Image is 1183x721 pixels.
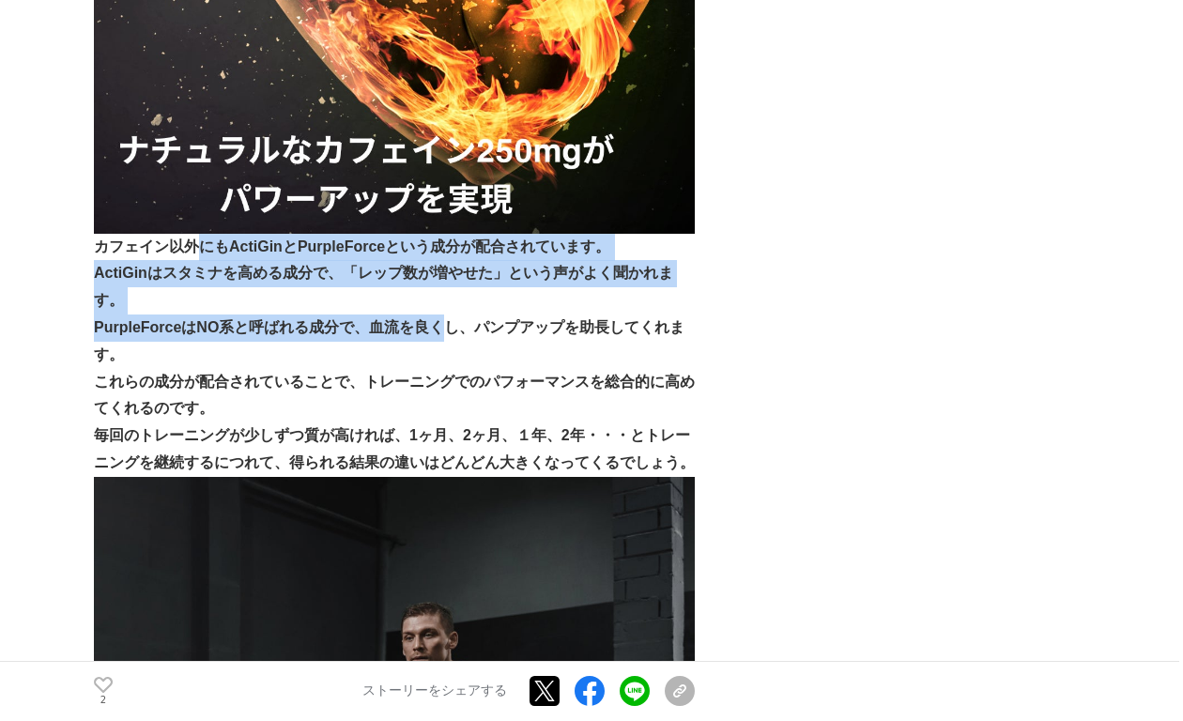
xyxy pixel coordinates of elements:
strong: 毎回のトレーニングが少しずつ質が高ければ、1ヶ月、2ヶ月、１年、2年・・・とトレーニングを継続するにつれて、得られる結果の違いはどんどん大きくなってくるでしょう。 [94,427,695,470]
strong: これらの成分が配合されていることで、トレーニングでのパフォーマンスを総合的に高めてくれるのです。 [94,374,695,417]
strong: ActiGinはスタミナを高める成分で、「レップ数が増やせた」という声がよく聞かれます。 [94,265,673,308]
strong: PurpleForceはNO系と呼ばれる成分で、血流を良くし、パンプアップを助長してくれます。 [94,319,684,362]
p: 2 [94,696,113,705]
strong: カフェイン以外にもActiGinとPurpleForceという成分が配合されています。 [94,238,610,254]
p: ストーリーをシェアする [362,683,507,700]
